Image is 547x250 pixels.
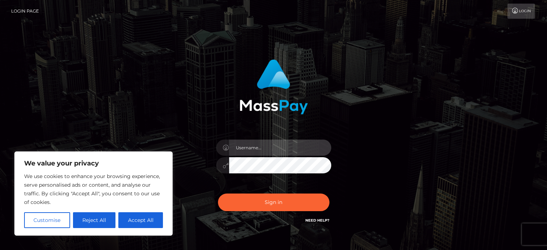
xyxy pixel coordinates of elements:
[14,151,173,236] div: We value your privacy
[24,212,70,228] button: Customise
[24,159,163,168] p: We value your privacy
[11,4,39,19] a: Login Page
[24,172,163,206] p: We use cookies to enhance your browsing experience, serve personalised ads or content, and analys...
[305,218,329,223] a: Need Help?
[218,194,329,211] button: Sign in
[229,140,331,156] input: Username...
[240,59,308,114] img: MassPay Login
[118,212,163,228] button: Accept All
[73,212,116,228] button: Reject All
[507,4,535,19] a: Login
